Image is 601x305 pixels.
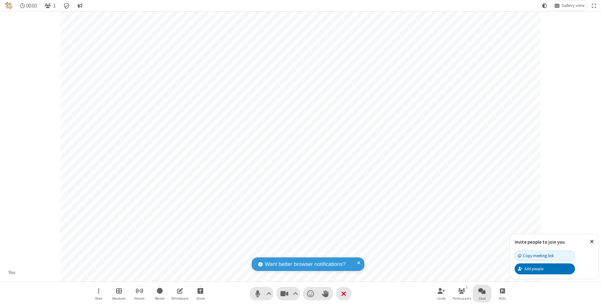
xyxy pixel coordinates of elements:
button: Start recording [150,285,169,302]
span: 1 [53,3,56,9]
button: Using system theme [540,1,550,10]
button: Open shared whiteboard [171,285,189,302]
button: Send a reaction [303,287,318,300]
button: Invite participants (⌘+Shift+I) [432,285,451,302]
span: More [95,297,102,300]
button: Open poll [493,285,512,302]
button: Close popover [585,234,598,249]
span: Record [155,297,165,300]
button: Manage Breakout Rooms [110,285,128,302]
button: Video setting [291,287,300,300]
span: Gallery view [562,3,584,8]
button: Open participant list [42,1,58,10]
button: Copy meeting link [515,251,575,261]
button: Open menu [89,285,108,302]
button: Open participant list [452,285,471,302]
div: You [6,269,18,276]
button: Fullscreen [589,1,599,10]
img: QA Selenium DO NOT DELETE OR CHANGE [5,2,13,9]
button: Raise hand [318,287,333,300]
button: Start sharing [191,285,210,302]
button: Open chat [473,285,491,302]
button: Change layout [552,1,587,10]
div: Timer [18,1,40,10]
span: Whiteboard [172,297,188,300]
span: Breakout [112,297,126,300]
button: Add people [515,263,575,274]
button: Start streaming [130,285,149,302]
button: End or leave meeting [336,287,351,300]
span: Chat [479,297,486,300]
span: Want better browser notifications? [265,260,346,268]
span: 00:03 [26,3,37,9]
button: Conversation [75,1,85,10]
button: Stop video (⌘+Shift+V) [276,287,300,300]
span: Polls [499,297,506,300]
div: 1 [464,284,470,290]
span: Invite [437,297,445,300]
span: Participants [453,297,471,300]
button: Mute (⌘+Shift+A) [250,287,273,300]
label: Invite people to join you [515,239,565,245]
div: Copy meeting link [518,253,554,259]
div: Meeting details Encryption enabled [61,1,73,10]
button: Audio settings [265,287,273,300]
span: Share [196,297,205,300]
span: Stream [134,297,145,300]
